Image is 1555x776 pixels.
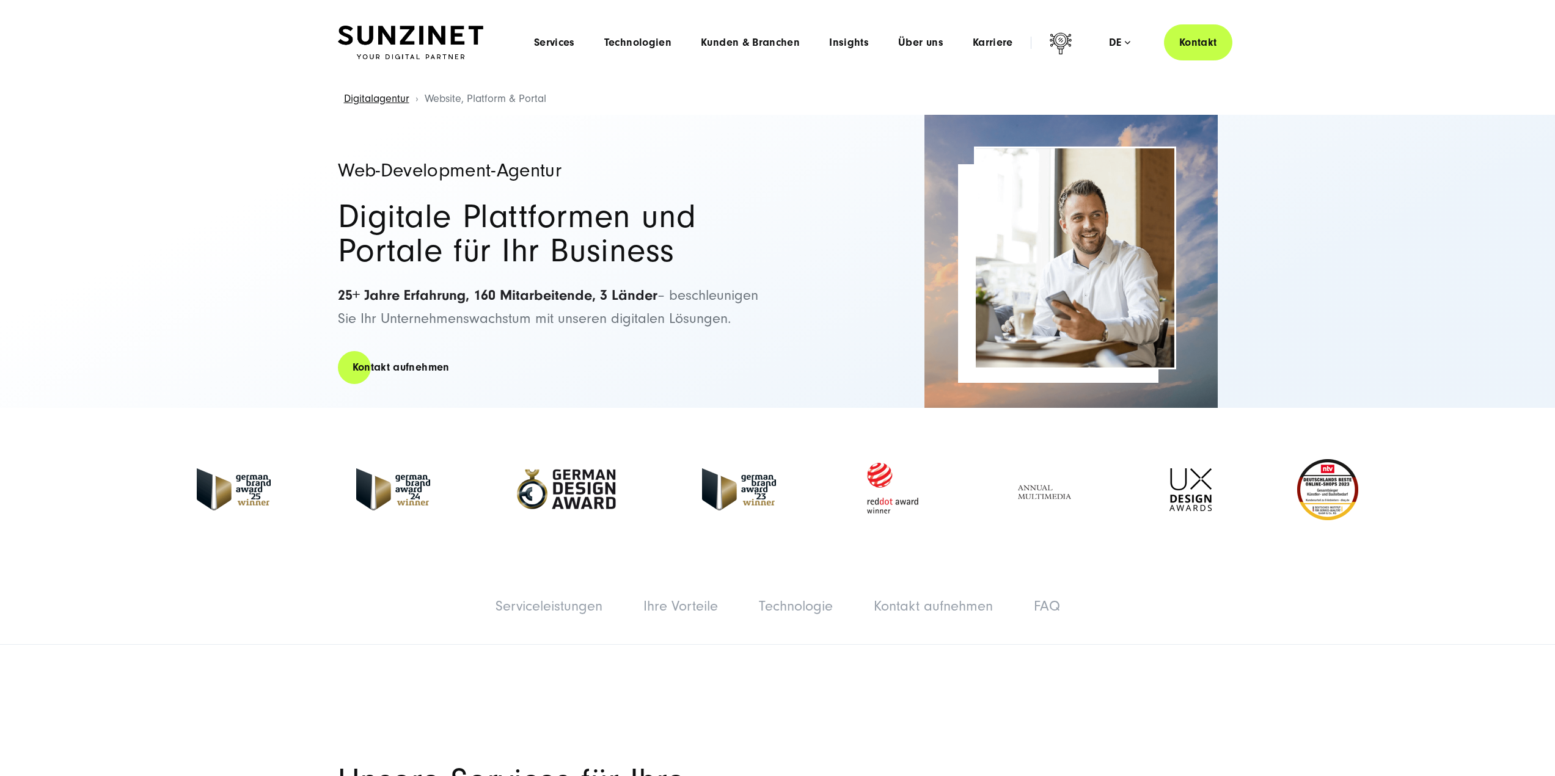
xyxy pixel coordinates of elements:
[338,161,766,180] h1: Web-Development-Agentur
[643,598,718,614] a: Ihre Vorteile
[976,148,1174,368] img: Full-Service Digitalagentur SUNZINET - E-Commerce Beratung
[1297,459,1358,520] img: Deutschlands beste Online Shops 2023 - boesner - Kunde - SUNZINET
[862,459,923,520] img: Red Dot Award winner - fullservice digital agentur SUNZINET
[356,468,430,510] img: German-Brand-Award - fullservice digital agentur SUNZINET
[1034,598,1060,614] a: FAQ
[516,468,617,510] img: German-Design-Award - fullservice digital agentur SUNZINET
[1109,37,1130,49] div: de
[344,92,409,105] a: Digitalagentur
[973,37,1013,49] a: Karriere
[1164,24,1232,60] a: Kontakt
[1169,468,1212,511] img: UX-Design-Awards - fullservice digital agentur SUNZINET
[425,92,546,105] span: Website, Platform & Portal
[701,37,800,49] a: Kunden & Branchen
[759,598,833,614] a: Technologie
[534,37,575,49] a: Services
[829,37,869,49] a: Insights
[338,26,483,60] img: SUNZINET Full Service Digital Agentur
[604,37,671,49] a: Technologien
[898,37,943,49] a: Über uns
[496,598,602,614] a: Serviceleistungen
[197,468,271,510] img: German Brand Award winner 2025 - Full Service Digital Agentur SUNZINET
[1009,468,1084,511] img: Full Service Digitalagentur - Annual Multimedia Awards
[338,287,758,327] span: – beschleunigen Sie Ihr Unternehmenswachstum mit unseren digitalen Lösungen.
[338,200,766,268] h2: Digitale Plattformen und Portale für Ihr Business
[924,115,1218,408] img: Full-Service Digitalagentur SUNZINET - Business Applications Web & Cloud_2
[702,468,776,510] img: German Brand Award 2023 Winner - fullservice digital agentur SUNZINET
[338,287,657,303] strong: 25+ Jahre Erfahrung, 160 Mitarbeitende, 3 Länder
[874,598,993,614] a: Kontakt aufnehmen
[338,350,464,385] a: Kontakt aufnehmen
